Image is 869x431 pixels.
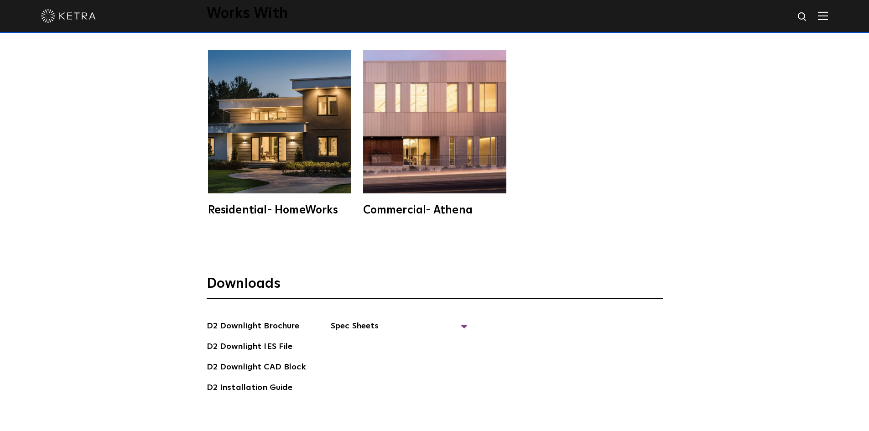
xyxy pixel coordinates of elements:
[207,361,306,375] a: D2 Downlight CAD Block
[207,320,300,334] a: D2 Downlight Brochure
[207,340,293,355] a: D2 Downlight IES File
[362,50,508,216] a: Commercial- Athena
[797,11,808,23] img: search icon
[41,9,96,23] img: ketra-logo-2019-white
[818,11,828,20] img: Hamburger%20Nav.svg
[331,320,468,340] span: Spec Sheets
[207,381,293,396] a: D2 Installation Guide
[208,50,351,193] img: homeworks_hero
[207,275,663,299] h3: Downloads
[363,50,506,193] img: athena-square
[207,50,353,216] a: Residential- HomeWorks
[208,205,351,216] div: Residential- HomeWorks
[363,205,506,216] div: Commercial- Athena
